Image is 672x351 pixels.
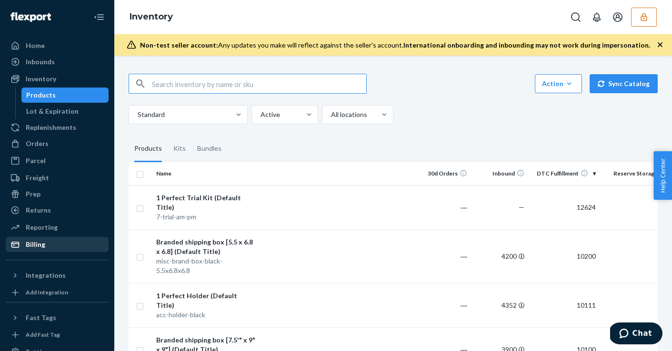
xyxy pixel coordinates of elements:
th: DTC Fulfillment [528,162,600,185]
div: Kits [173,136,186,162]
iframe: Opens a widget where you can chat to one of our agents [610,322,662,346]
div: Orders [26,139,49,148]
div: Reporting [26,223,58,232]
td: 4200 [471,229,528,283]
td: 4352 [471,283,528,327]
button: Action [535,74,582,93]
div: 1 Perfect Trial Kit (Default Title) [156,193,256,212]
td: ― [414,229,471,283]
a: Parcel [6,153,109,168]
div: Returns [26,205,51,215]
a: Billing [6,237,109,252]
div: Freight [26,173,49,183]
a: Orders [6,136,109,151]
a: Home [6,38,109,53]
span: International onboarding and inbounding may not work during impersonation. [403,41,650,49]
a: Reporting [6,220,109,235]
a: Replenishments [6,120,109,135]
div: Inventory [26,74,56,84]
th: Inbound [471,162,528,185]
div: Products [134,136,162,162]
button: Help Center [653,151,672,200]
div: Replenishments [26,123,76,132]
div: 7-trial-am-pm [156,212,256,222]
div: Bundles [197,136,221,162]
a: Add Integration [6,287,109,298]
div: Billing [26,240,45,249]
div: Fast Tags [26,313,56,322]
th: 30d Orders [414,162,471,185]
a: Returns [6,203,109,218]
button: Close Navigation [90,8,109,27]
td: ― [414,185,471,229]
a: Prep [6,186,109,202]
div: Add Integration [26,288,68,296]
ol: breadcrumbs [122,3,181,31]
td: 12624 [528,185,600,229]
th: Reserve Storage [600,162,671,185]
a: Inbounds [6,54,109,69]
div: Add Fast Tag [26,331,60,339]
div: Any updates you make will reflect against the seller's account. [140,40,650,50]
button: Integrations [6,268,109,283]
div: acc-holder-black [156,310,256,320]
div: Products [26,90,56,100]
img: Flexport logo [10,12,51,22]
div: Lot & Expiration [26,107,79,116]
th: Name [152,162,260,185]
a: Inventory [6,71,109,87]
a: Inventory [130,11,173,22]
input: Active [260,110,261,119]
div: Integrations [26,271,66,280]
button: Open Search Box [566,8,585,27]
div: Inbounds [26,57,55,67]
td: 10111 [528,283,600,327]
div: Prep [26,189,40,199]
td: 10200 [528,229,600,283]
span: — [519,203,524,211]
span: Non-test seller account: [140,41,218,49]
button: Open account menu [608,8,627,27]
div: Parcel [26,156,46,166]
a: Lot & Expiration [21,104,109,119]
a: Products [21,88,109,103]
button: Sync Catalog [590,74,658,93]
div: misc-brand-box-black-5.5x6.8x6.8 [156,256,256,275]
input: All locations [330,110,331,119]
button: Fast Tags [6,310,109,325]
input: Search inventory by name or sku [152,74,366,93]
a: Add Fast Tag [6,329,109,341]
a: Freight [6,170,109,185]
button: Open notifications [587,8,606,27]
td: ― [414,283,471,327]
input: Standard [137,110,138,119]
div: Branded shipping box [5.5 x 6.8 x 6.8] (Default Title) [156,237,256,256]
div: Action [542,79,575,88]
div: Home [26,41,45,50]
div: 1 Perfect Holder (Default Title) [156,291,256,310]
